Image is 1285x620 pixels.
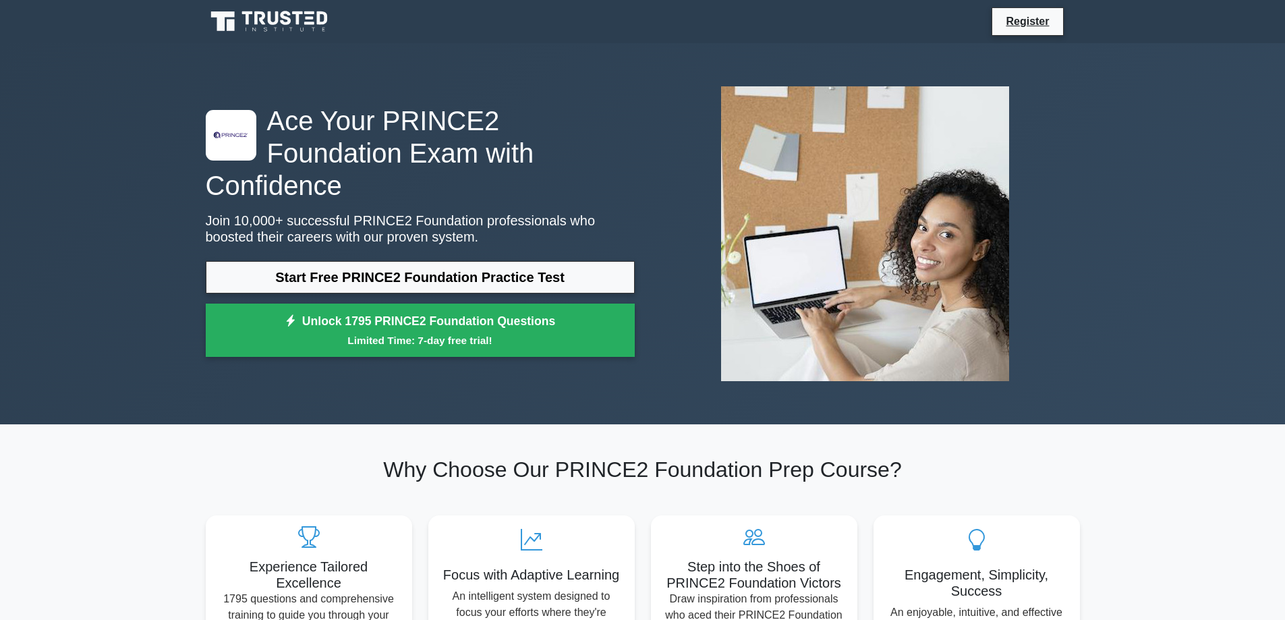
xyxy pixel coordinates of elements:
h5: Focus with Adaptive Learning [439,567,624,583]
h2: Why Choose Our PRINCE2 Foundation Prep Course? [206,457,1080,482]
h5: Experience Tailored Excellence [217,559,401,591]
a: Register [998,13,1057,30]
p: Join 10,000+ successful PRINCE2 Foundation professionals who boosted their careers with our prove... [206,213,635,245]
a: Unlock 1795 PRINCE2 Foundation QuestionsLimited Time: 7-day free trial! [206,304,635,358]
small: Limited Time: 7-day free trial! [223,333,618,348]
h1: Ace Your PRINCE2 Foundation Exam with Confidence [206,105,635,202]
h5: Step into the Shoes of PRINCE2 Foundation Victors [662,559,847,591]
h5: Engagement, Simplicity, Success [884,567,1069,599]
a: Start Free PRINCE2 Foundation Practice Test [206,261,635,293]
